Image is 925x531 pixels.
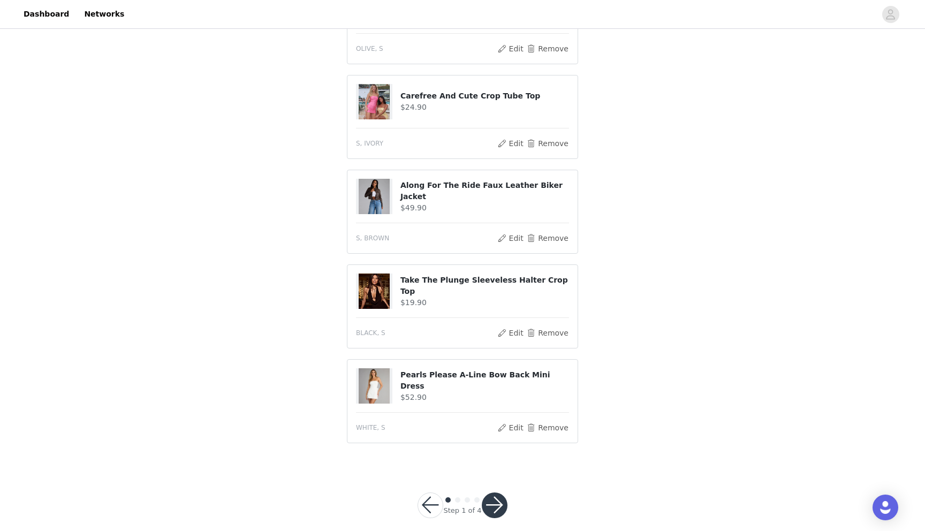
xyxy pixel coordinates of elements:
h4: $52.90 [400,392,569,403]
h4: Carefree And Cute Crop Tube Top [400,90,569,102]
button: Remove [526,137,569,150]
a: Networks [78,2,131,26]
button: Remove [526,232,569,245]
button: Edit [497,42,524,55]
h4: Along For The Ride Faux Leather Biker Jacket [400,180,569,202]
span: WHITE, S [356,423,385,433]
a: Dashboard [17,2,75,26]
span: S, IVORY [356,139,383,148]
button: Remove [526,421,569,434]
h4: $24.90 [400,102,569,113]
h4: Take The Plunge Sleeveless Halter Crop Top [400,275,569,297]
div: Open Intercom Messenger [873,495,898,520]
img: Carefree And Cute Crop Tube Top [359,84,390,119]
div: Step 1 of 4 [443,505,481,516]
span: OLIVE, S [356,44,383,54]
img: Take The Plunge Sleeveless Halter Crop Top [359,274,390,309]
button: Remove [526,42,569,55]
button: Edit [497,137,524,150]
h4: Pearls Please A-Line Bow Back Mini Dress [400,369,569,392]
img: Pearls Please A-Line Bow Back Mini Dress [359,368,390,404]
button: Edit [497,421,524,434]
img: Along For The Ride Faux Leather Biker Jacket [359,179,390,214]
h4: $49.90 [400,202,569,214]
span: S, BROWN [356,233,389,243]
h4: $19.90 [400,297,569,308]
button: Edit [497,232,524,245]
button: Edit [497,327,524,339]
div: avatar [885,6,896,23]
span: BLACK, S [356,328,385,338]
button: Remove [526,327,569,339]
